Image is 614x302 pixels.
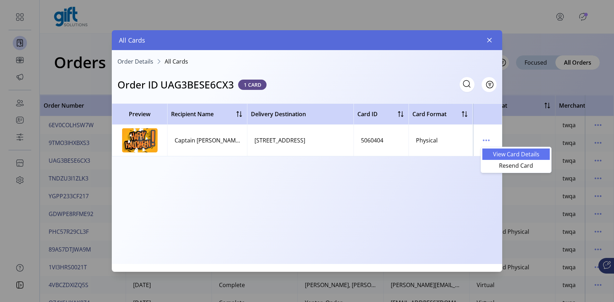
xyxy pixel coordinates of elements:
span: Delivery Destination [251,110,306,118]
img: preview [122,128,158,152]
span: 1 CARD [238,80,267,90]
h3: Order ID UAG3BESE6CX3 [117,77,234,92]
div: [STREET_ADDRESS] [254,136,305,145]
div: 5060404 [361,136,383,145]
li: Resend Card [482,160,550,171]
span: Preview [116,110,164,118]
span: Card Format [412,110,446,118]
li: View Card Details [482,149,550,160]
span: Recipient Name [171,110,214,118]
div: Captain [PERSON_NAME] [175,136,240,145]
span: All Cards [119,36,145,45]
span: All Cards [165,59,188,64]
a: Order Details [117,59,153,64]
div: Physical [416,136,438,145]
span: Card ID [357,110,378,118]
button: menu [481,135,492,146]
span: View Card Details [487,151,546,157]
span: Resend Card [487,163,546,168]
